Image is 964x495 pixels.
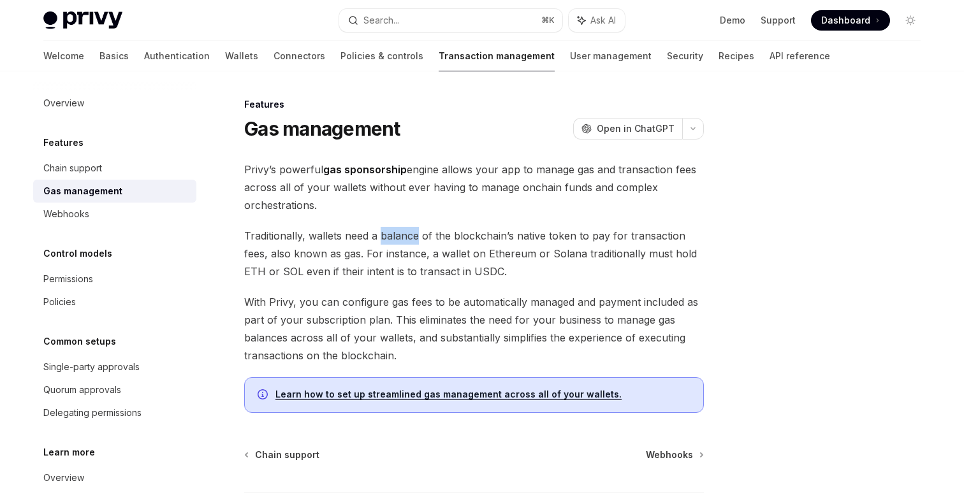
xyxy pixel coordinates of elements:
a: Webhooks [646,448,703,461]
h5: Control models [43,246,112,261]
div: Chain support [43,161,102,176]
span: Dashboard [821,14,870,27]
span: Open in ChatGPT [597,122,675,135]
div: Search... [363,13,399,28]
span: Chain support [255,448,319,461]
h1: Gas management [244,117,400,140]
svg: Info [258,389,270,402]
div: Features [244,98,704,111]
a: Recipes [719,41,754,71]
h5: Features [43,135,84,150]
a: Overview [33,466,196,489]
a: Connectors [274,41,325,71]
div: Single-party approvals [43,359,140,375]
button: Open in ChatGPT [573,118,682,140]
a: Security [667,41,703,71]
a: Welcome [43,41,84,71]
div: Gas management [43,183,122,199]
a: Webhooks [33,203,196,226]
strong: gas sponsorship [323,163,407,176]
span: With Privy, you can configure gas fees to be automatically managed and payment included as part o... [244,293,704,364]
div: Quorum approvals [43,382,121,398]
a: Support [761,14,796,27]
div: Overview [43,470,84,485]
div: Policies [43,294,76,310]
div: Permissions [43,271,93,287]
a: Learn how to set up streamlined gas management across all of your wallets. [275,389,622,400]
a: Quorum approvals [33,378,196,401]
img: light logo [43,11,122,29]
div: Webhooks [43,206,89,222]
h5: Learn more [43,445,95,460]
a: Dashboard [811,10,890,31]
a: Single-party approvals [33,355,196,378]
a: Authentication [144,41,210,71]
a: Policies [33,291,196,313]
a: User management [570,41,652,71]
h5: Common setups [43,334,116,349]
span: Webhooks [646,448,693,461]
a: Gas management [33,180,196,203]
span: Privy’s powerful engine allows your app to manage gas and transaction fees across all of your wal... [244,161,704,214]
div: Delegating permissions [43,405,142,420]
a: Permissions [33,268,196,291]
div: Overview [43,96,84,111]
span: Ask AI [590,14,616,27]
a: API reference [770,41,830,71]
a: Delegating permissions [33,401,196,424]
a: Demo [720,14,745,27]
span: Traditionally, wallets need a balance of the blockchain’s native token to pay for transaction fee... [244,227,704,280]
span: ⌘ K [541,15,555,25]
a: Chain support [33,157,196,180]
a: Overview [33,92,196,115]
a: Transaction management [439,41,555,71]
a: Wallets [225,41,258,71]
button: Ask AI [569,9,625,32]
button: Search...⌘K [339,9,562,32]
button: Toggle dark mode [900,10,921,31]
a: Basics [99,41,129,71]
a: Policies & controls [340,41,423,71]
a: Chain support [245,448,319,461]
